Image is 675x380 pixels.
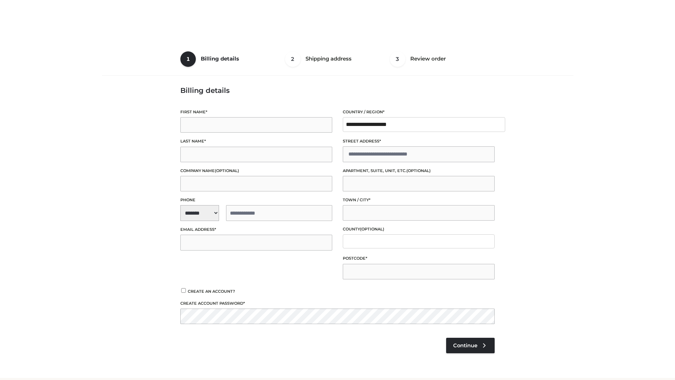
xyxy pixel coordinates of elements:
label: Town / City [343,197,495,203]
label: Last name [180,138,332,145]
label: First name [180,109,332,115]
span: Billing details [201,55,239,62]
label: Street address [343,138,495,145]
label: Phone [180,197,332,203]
label: Country / Region [343,109,495,115]
label: County [343,226,495,233]
h3: Billing details [180,86,495,95]
span: (optional) [360,227,384,232]
span: (optional) [215,168,239,173]
a: Continue [446,338,495,353]
label: Email address [180,226,332,233]
span: 1 [180,51,196,67]
span: Create an account? [188,289,235,294]
label: Apartment, suite, unit, etc. [343,167,495,174]
span: Review order [410,55,446,62]
input: Create an account? [180,288,187,293]
label: Company name [180,167,332,174]
span: 3 [390,51,405,67]
label: Postcode [343,255,495,262]
label: Create account password [180,300,495,307]
span: (optional) [406,168,431,173]
span: Shipping address [306,55,352,62]
span: Continue [453,342,477,349]
span: 2 [285,51,301,67]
